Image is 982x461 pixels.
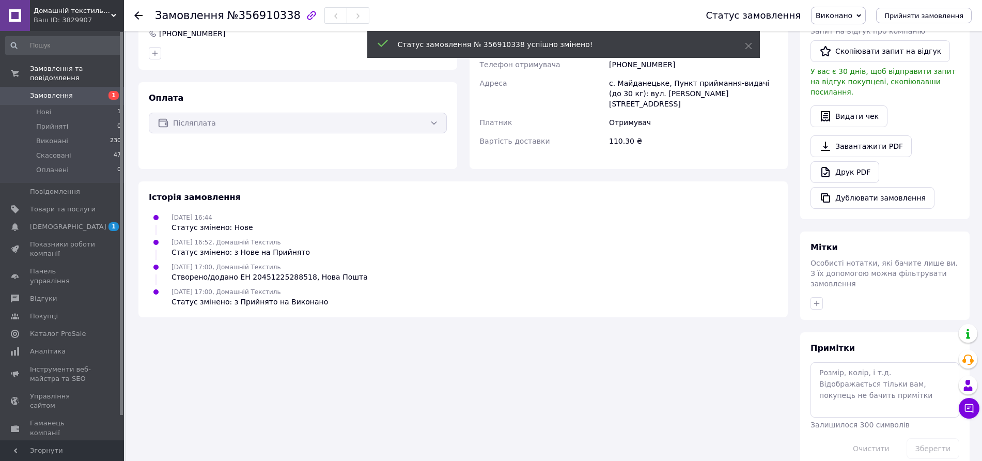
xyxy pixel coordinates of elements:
[36,151,71,160] span: Скасовані
[172,214,212,221] span: [DATE] 16:44
[227,9,301,22] span: №356910338
[149,93,183,103] span: Оплата
[30,329,86,339] span: Каталог ProSale
[30,294,57,303] span: Відгуки
[172,222,253,233] div: Статус змінено: Нове
[158,28,226,39] div: [PHONE_NUMBER]
[172,264,281,271] span: [DATE] 17:00, Домашній Текстиль
[398,39,719,50] div: Статус замовлення № 356910338 успішно змінено!
[30,392,96,410] span: Управління сайтом
[810,105,887,127] button: Видати чек
[810,343,855,353] span: Примітки
[30,365,96,383] span: Інструменти веб-майстра та SEO
[810,161,879,183] a: Друк PDF
[810,187,934,209] button: Дублювати замовлення
[607,132,780,150] div: 110.30 ₴
[172,297,328,307] div: Статус змінено: з Прийнято на Виконано
[172,288,281,296] span: [DATE] 17:00, Домашній Текстиль
[34,6,111,16] span: Домашній текстиль UA
[117,107,121,117] span: 1
[5,36,122,55] input: Пошук
[607,55,780,74] div: [PHONE_NUMBER]
[172,272,368,282] div: Створено/додано ЕН 20451225288518, Нова Пошта
[810,259,958,288] span: Особисті нотатки, які бачите лише ви. З їх допомогою можна фільтрувати замовлення
[117,122,121,131] span: 0
[172,239,281,246] span: [DATE] 16:52, Домашній Текстиль
[810,242,838,252] span: Мітки
[155,9,224,22] span: Замовлення
[876,8,972,23] button: Прийняти замовлення
[117,165,121,175] span: 0
[480,118,512,127] span: Платник
[114,151,121,160] span: 47
[607,74,780,113] div: с. Майданецьке, Пункт приймання-видачі (до 30 кг): вул. [PERSON_NAME][STREET_ADDRESS]
[480,137,550,145] span: Вартість доставки
[108,222,119,231] span: 1
[110,136,121,146] span: 230
[607,113,780,132] div: Отримувач
[30,222,106,232] span: [DEMOGRAPHIC_DATA]
[36,136,68,146] span: Виконані
[810,135,912,157] a: Завантажити PDF
[30,419,96,437] span: Гаманець компанії
[810,27,925,35] span: Запит на відгук про компанію
[959,398,979,419] button: Чат з покупцем
[810,421,910,429] span: Залишилося 300 символів
[810,67,956,96] span: У вас є 30 днів, щоб відправити запит на відгук покупцеві, скопіювавши посилання.
[30,64,124,83] span: Замовлення та повідомлення
[30,187,80,196] span: Повідомлення
[36,107,51,117] span: Нові
[36,165,69,175] span: Оплачені
[706,10,801,21] div: Статус замовлення
[108,91,119,100] span: 1
[34,16,124,25] div: Ваш ID: 3829907
[172,247,310,257] div: Статус змінено: з Нове на Прийнято
[810,40,950,62] button: Скопіювати запит на відгук
[30,91,73,100] span: Замовлення
[30,205,96,214] span: Товари та послуги
[480,79,507,87] span: Адреса
[884,12,963,20] span: Прийняти замовлення
[30,347,66,356] span: Аналітика
[134,10,143,21] div: Повернутися назад
[149,192,241,202] span: Історія замовлення
[816,11,852,20] span: Виконано
[30,312,58,321] span: Покупці
[30,240,96,258] span: Показники роботи компанії
[480,60,560,69] span: Телефон отримувача
[30,267,96,285] span: Панель управління
[36,122,68,131] span: Прийняті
